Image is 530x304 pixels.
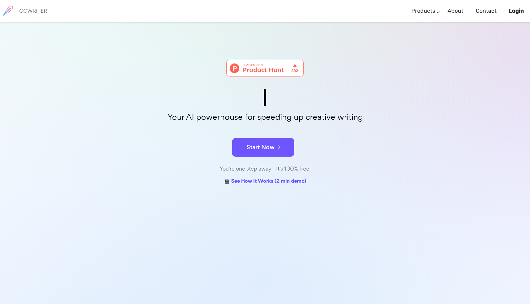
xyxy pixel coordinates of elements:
b: Login [509,7,524,14]
img: Cowriter - Your AI buddy for speeding up creative writing | Product Hunt [226,60,304,76]
a: Login [509,2,524,20]
h6: COWRITER [19,8,47,14]
a: About [448,2,463,20]
p: Your AI powerhouse for speeding up creative writing [110,111,420,124]
button: Start Now [232,138,294,157]
a: 🎬 See How It Works (2 min demo) [224,177,306,186]
div: You're one step away - It's 100% free! [110,164,420,173]
a: Products [411,2,435,20]
a: Contact [476,2,497,20]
